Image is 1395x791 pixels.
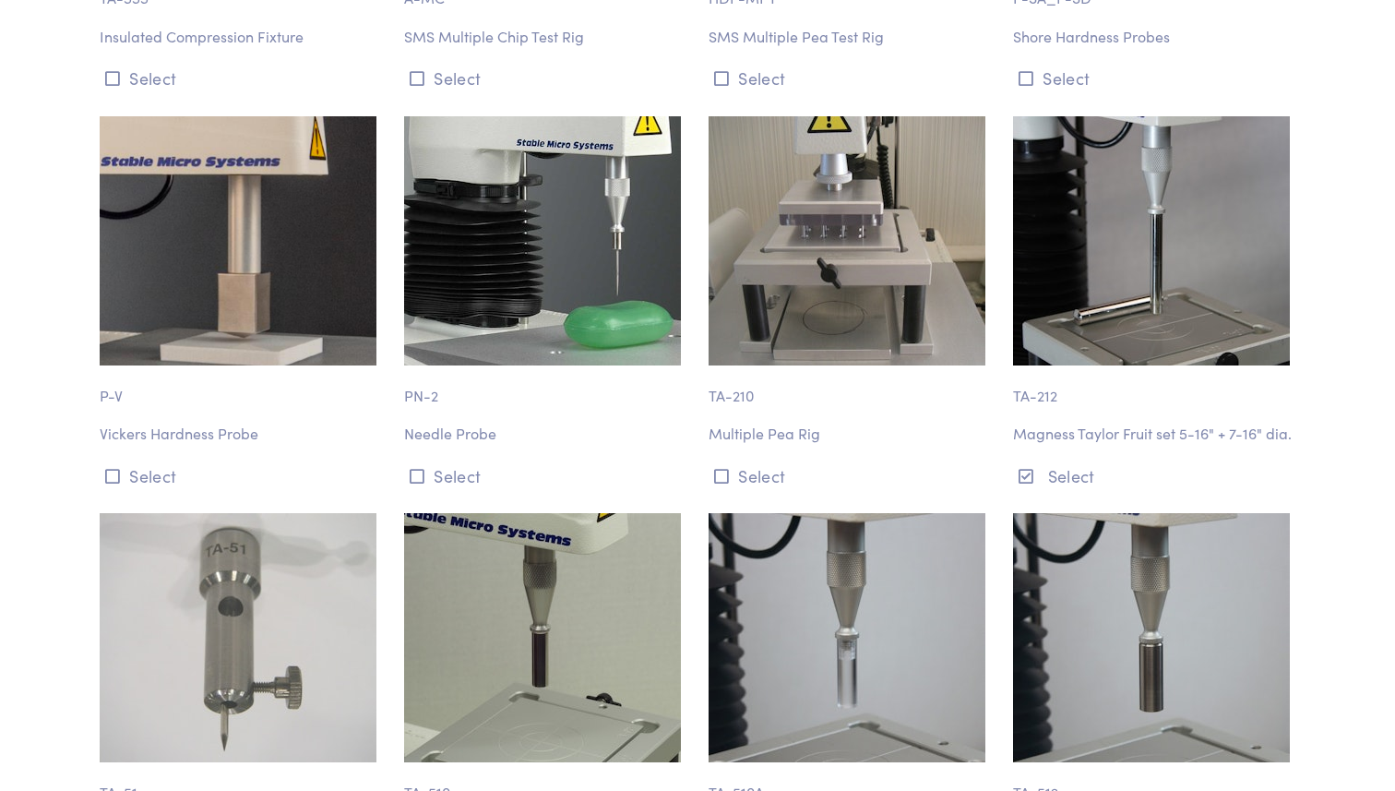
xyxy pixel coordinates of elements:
[1013,25,1295,49] p: Shore Hardness Probes
[1013,116,1290,366] img: puncture_ta-212_magness-taylor-fruit-probe.jpg
[709,366,991,408] p: TA-210
[709,461,991,491] button: Select
[709,422,991,446] p: Multiple Pea Rig
[100,25,382,49] p: Insulated Compression Fixture
[404,513,681,762] img: ta-510.jpg
[404,461,686,491] button: Select
[709,116,985,366] img: ta-210-multiple-pea-rig-012.jpg
[709,25,991,49] p: SMS Multiple Pea Test Rig
[1013,366,1295,408] p: TA-212
[1013,63,1295,93] button: Select
[100,366,382,408] p: P-V
[1013,513,1290,762] img: puncture_ta-512_12mm_3.jpg
[709,63,991,93] button: Select
[1013,461,1295,491] button: Select
[100,461,382,491] button: Select
[100,116,376,366] img: puncture-p_v-vickers-hardness-probe.jpg
[404,63,686,93] button: Select
[404,25,686,49] p: SMS Multiple Chip Test Rig
[100,513,376,762] img: puncture_ta-51_needleholder.jpg
[404,422,686,446] p: Needle Probe
[1013,422,1295,446] p: Magness Taylor Fruit set 5-16" + 7-16" dia.
[100,63,382,93] button: Select
[404,366,686,408] p: PN-2
[404,116,681,366] img: puncture-pn2-needle-probe-2.jpg
[100,422,382,446] p: Vickers Hardness Probe
[709,513,985,762] img: puncture_ta-510a_10mm_3.jpg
